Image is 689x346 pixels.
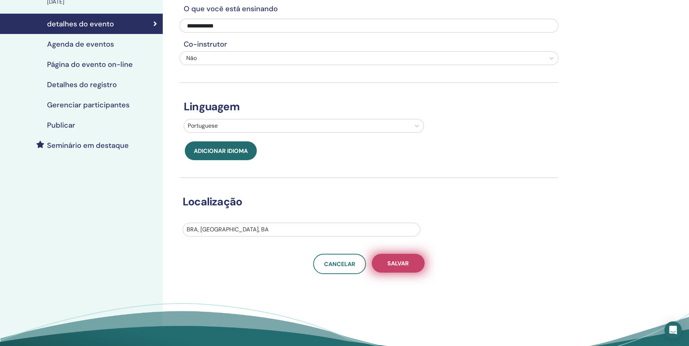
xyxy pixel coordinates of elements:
h4: Seminário em destaque [47,141,129,150]
h4: Co-instrutor [179,40,558,48]
span: Adicionar idioma [194,147,248,155]
button: Salvar [372,254,425,273]
span: Cancelar [324,260,355,268]
h4: Publicar [47,121,75,129]
h4: Detalhes do registro [47,80,117,89]
div: Open Intercom Messenger [664,321,682,339]
h4: Página do evento on-line [47,60,133,69]
span: Não [186,54,197,62]
h3: Linguagem [179,100,558,113]
h4: O que você está ensinando [179,4,558,13]
span: Salvar [387,260,409,267]
h4: Gerenciar participantes [47,101,129,109]
h4: detalhes do evento [47,20,114,28]
h3: Localização [178,195,549,208]
button: Adicionar idioma [185,141,257,160]
h4: Agenda de eventos [47,40,114,48]
a: Cancelar [313,254,366,274]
